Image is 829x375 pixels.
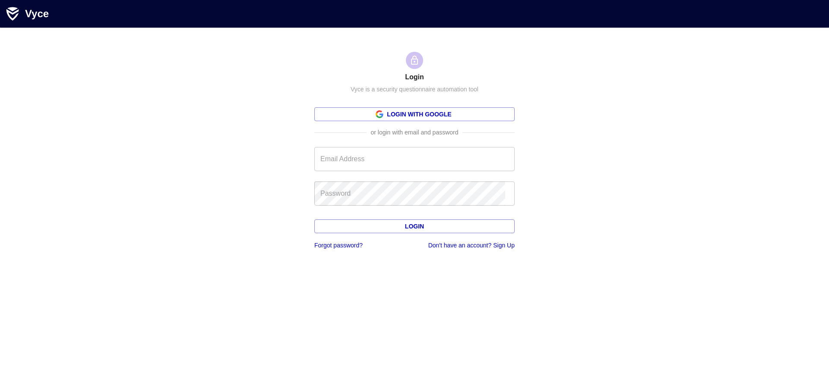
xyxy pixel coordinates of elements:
a: Vyce [2,3,49,25]
p: Vyce is a security questionnaire automation tool [351,85,478,94]
a: Don't have an account? Sign Up [428,242,515,249]
a: Login with Google [314,107,515,121]
div: Vyce [25,8,49,20]
a: Forgot password? [314,242,363,249]
p: or login with email and password [370,128,458,137]
h1: Login [405,72,424,81]
button: Login [314,219,515,233]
